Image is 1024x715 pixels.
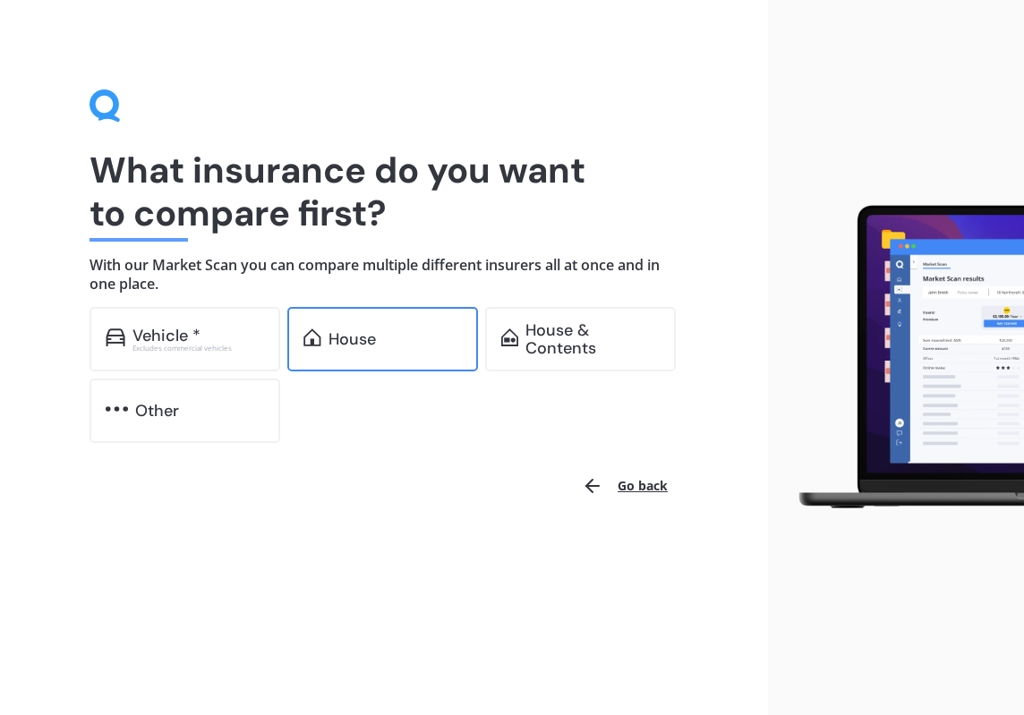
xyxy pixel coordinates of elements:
h4: With our Market Scan you can compare multiple different insurers all at once and in one place. [90,256,678,293]
img: car.f15378c7a67c060ca3f3.svg [106,328,125,346]
div: House & Contents [525,321,660,357]
img: other.81dba5aafe580aa69f38.svg [106,400,128,418]
img: home.91c183c226a05b4dc763.svg [303,328,320,346]
div: Excludes commercial vehicles [132,345,264,352]
button: Go back [571,464,678,507]
div: Vehicle * [132,327,201,345]
img: home-and-contents.b802091223b8502ef2dd.svg [501,328,518,346]
img: laptop.webp [782,199,1024,515]
div: Other [135,402,179,420]
div: House [329,330,376,348]
h1: What insurance do you want to compare first? [90,149,678,234]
